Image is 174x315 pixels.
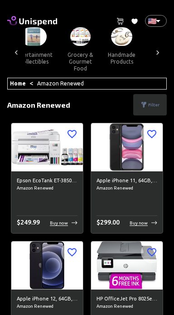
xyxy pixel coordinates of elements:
span: Amazon Renewed [17,185,77,192]
img: Grocery & Gourmet Food [70,27,91,46]
button: handmade products [101,46,143,70]
img: Apple iPhone 11, 64GB, Black - Unlocked (Renewed) image [91,123,163,171]
h6: Epson EcoTank ET-3850 Wireless Color All-in-One Cartridge-Free Supertank Printer with Scanner, Co... [17,177,77,185]
img: HP OfficeJet Pro 8025e Wireless Color All-in-One Printer with Bonus 6 Free Months Instant Ink (1K... [91,241,163,289]
a: Amazon Renewed [37,80,84,86]
p: Buy now [50,220,68,226]
span: $ 299.00 [97,219,120,226]
img: Handmade Products [111,27,132,46]
p: 🇺🇸 [148,15,152,26]
p: Buy now [130,220,148,226]
a: Home [10,80,26,86]
h6: Apple iPhone 11, 64GB, Black - Unlocked (Renewed) [97,177,157,185]
button: grocery & gourmet food [60,46,101,77]
img: Apple iPhone 12, 64GB, Black - Fully Unlocked (Renewed) image [11,241,83,289]
span: $ 249.99 [17,219,40,226]
h6: Apple iPhone 12, 64GB, Black - Fully Unlocked (Renewed) [17,295,77,303]
span: Amazon Renewed [97,303,157,310]
h6: HP OfficeJet Pro 8025e Wireless Color All-in-One Printer with Bonus 6 Free Months Instant Ink (1K... [97,295,157,303]
p: Amazon Renewed [7,100,70,110]
button: entertainment collectibles [8,46,60,70]
p: Filter [148,101,159,108]
div: 🇺🇸 [145,15,167,27]
img: Entertainment Collectibles [21,27,47,46]
img: Epson EcoTank ET-3850 Wireless Color All-in-One Cartridge-Free Supertank Printer with Scanner, Co... [11,123,83,171]
span: Amazon Renewed [97,185,157,192]
span: Amazon Renewed [17,303,77,310]
div: < [7,78,167,90]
